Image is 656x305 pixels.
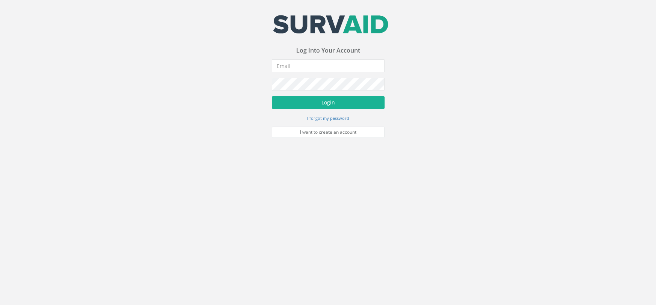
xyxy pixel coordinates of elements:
[307,115,349,121] a: I forgot my password
[272,59,385,72] input: Email
[272,127,385,138] a: I want to create an account
[272,96,385,109] button: Login
[272,47,385,54] h3: Log Into Your Account
[307,115,349,121] small: I forgot my password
